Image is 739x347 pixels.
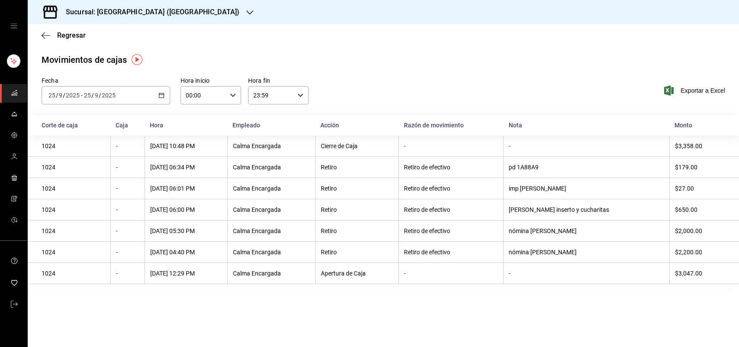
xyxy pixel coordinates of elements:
[404,185,498,192] div: Retiro de efectivo
[42,270,105,277] div: 1024
[233,164,310,171] div: Calma Encargada
[675,270,725,277] div: $3,047.00
[509,206,664,213] div: [PERSON_NAME] inserto y cucharitas
[63,92,65,99] span: /
[321,164,394,171] div: Retiro
[509,270,664,277] div: -
[675,143,725,149] div: $3,358.00
[42,78,170,84] label: Fecha
[404,227,498,234] div: Retiro de efectivo
[509,185,664,192] div: imp [PERSON_NAME]
[233,185,310,192] div: Calma Encargada
[42,143,105,149] div: 1024
[99,92,101,99] span: /
[42,53,127,66] div: Movimientos de cajas
[116,164,139,171] div: -
[42,227,105,234] div: 1024
[132,54,142,65] img: Tooltip marker
[509,164,664,171] div: pd 1A88A9
[404,270,498,277] div: -
[233,227,310,234] div: Calma Encargada
[116,227,139,234] div: -
[57,31,86,39] span: Regresar
[404,249,498,256] div: Retiro de efectivo
[150,227,222,234] div: [DATE] 05:30 PM
[248,78,309,84] label: Hora fin
[233,270,310,277] div: Calma Encargada
[181,78,241,84] label: Hora inicio
[675,185,725,192] div: $27.00
[509,249,664,256] div: nómina [PERSON_NAME]
[232,122,310,129] div: Empleado
[404,122,498,129] div: Razón de movimiento
[150,185,222,192] div: [DATE] 06:01 PM
[150,143,222,149] div: [DATE] 10:48 PM
[675,249,725,256] div: $2,200.00
[94,92,99,99] input: --
[42,249,105,256] div: 1024
[42,164,105,171] div: 1024
[116,185,139,192] div: -
[42,31,86,39] button: Regresar
[321,185,394,192] div: Retiro
[675,227,725,234] div: $2,000.00
[150,122,222,129] div: Hora
[321,206,394,213] div: Retiro
[233,249,310,256] div: Calma Encargada
[150,270,222,277] div: [DATE] 12:29 PM
[116,249,139,256] div: -
[59,7,239,17] h3: Sucursal: [GEOGRAPHIC_DATA] ([GEOGRAPHIC_DATA])
[116,270,139,277] div: -
[84,92,91,99] input: --
[321,249,394,256] div: Retiro
[150,164,222,171] div: [DATE] 06:34 PM
[42,185,105,192] div: 1024
[509,227,664,234] div: nómina [PERSON_NAME]
[65,92,80,99] input: ----
[116,122,139,129] div: Caja
[58,92,63,99] input: --
[233,206,310,213] div: Calma Encargada
[404,206,498,213] div: Retiro de efectivo
[116,206,139,213] div: -
[320,122,394,129] div: Acción
[150,249,222,256] div: [DATE] 04:40 PM
[116,143,139,149] div: -
[56,92,58,99] span: /
[10,23,17,29] button: open drawer
[321,227,394,234] div: Retiro
[321,143,394,149] div: Cierre de Caja
[404,164,498,171] div: Retiro de efectivo
[509,122,665,129] div: Nota
[675,206,725,213] div: $650.00
[48,92,56,99] input: --
[509,143,664,149] div: -
[674,122,725,129] div: Monto
[81,92,83,99] span: -
[150,206,222,213] div: [DATE] 06:00 PM
[321,270,394,277] div: Apertura de Caja
[675,164,725,171] div: $179.00
[101,92,116,99] input: ----
[404,143,498,149] div: -
[666,85,725,96] button: Exportar a Excel
[233,143,310,149] div: Calma Encargada
[91,92,94,99] span: /
[42,206,105,213] div: 1024
[42,122,105,129] div: Corte de caja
